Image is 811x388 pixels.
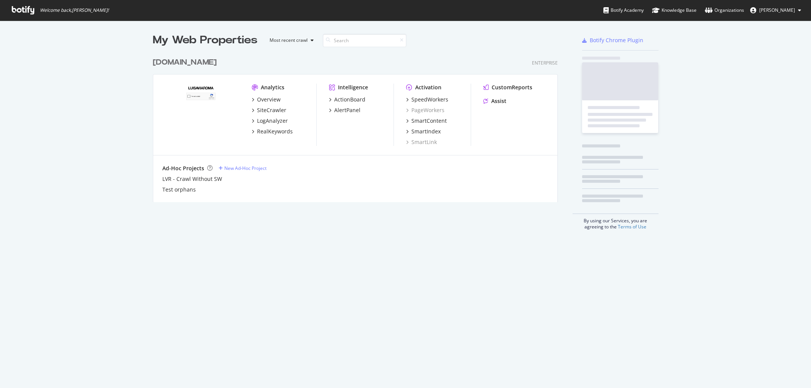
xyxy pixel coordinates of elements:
a: SmartContent [406,117,447,125]
a: SiteCrawler [252,106,286,114]
a: Botify Chrome Plugin [582,36,643,44]
a: ActionBoard [329,96,365,103]
a: Overview [252,96,281,103]
div: New Ad-Hoc Project [224,165,267,171]
div: By using our Services, you are agreeing to the [573,214,659,230]
input: Search [323,34,406,47]
div: Botify Chrome Plugin [590,36,643,44]
a: New Ad-Hoc Project [219,165,267,171]
a: LVR - Crawl Without SW [162,175,222,183]
div: Organizations [705,6,744,14]
a: [DOMAIN_NAME] [153,57,220,68]
a: AlertPanel [329,106,360,114]
div: SpeedWorkers [411,96,448,103]
a: SpeedWorkers [406,96,448,103]
a: Assist [483,97,506,105]
div: grid [153,48,564,202]
a: LogAnalyzer [252,117,288,125]
div: Ad-Hoc Projects [162,165,204,172]
a: CustomReports [483,84,532,91]
a: SmartLink [406,138,437,146]
span: Andrea Gozzi [759,7,795,13]
div: Assist [491,97,506,105]
div: SmartContent [411,117,447,125]
button: [PERSON_NAME] [744,4,807,16]
a: SmartIndex [406,128,441,135]
a: RealKeywords [252,128,293,135]
a: PageWorkers [406,106,444,114]
div: SmartIndex [411,128,441,135]
div: Intelligence [338,84,368,91]
span: Welcome back, [PERSON_NAME] ! [40,7,109,13]
div: My Web Properties [153,33,257,48]
div: Enterprise [532,60,558,66]
div: RealKeywords [257,128,293,135]
div: AlertPanel [334,106,360,114]
a: Test orphans [162,186,196,193]
div: Botify Academy [603,6,644,14]
button: Most recent crawl [263,34,317,46]
div: LogAnalyzer [257,117,288,125]
div: Analytics [261,84,284,91]
div: ActionBoard [334,96,365,103]
img: luisaviaroma.com [162,84,240,145]
div: Activation [415,84,441,91]
div: Knowledge Base [652,6,697,14]
div: Overview [257,96,281,103]
a: Terms of Use [618,223,646,230]
div: Most recent crawl [270,38,308,43]
div: [DOMAIN_NAME] [153,57,217,68]
div: CustomReports [492,84,532,91]
div: SiteCrawler [257,106,286,114]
